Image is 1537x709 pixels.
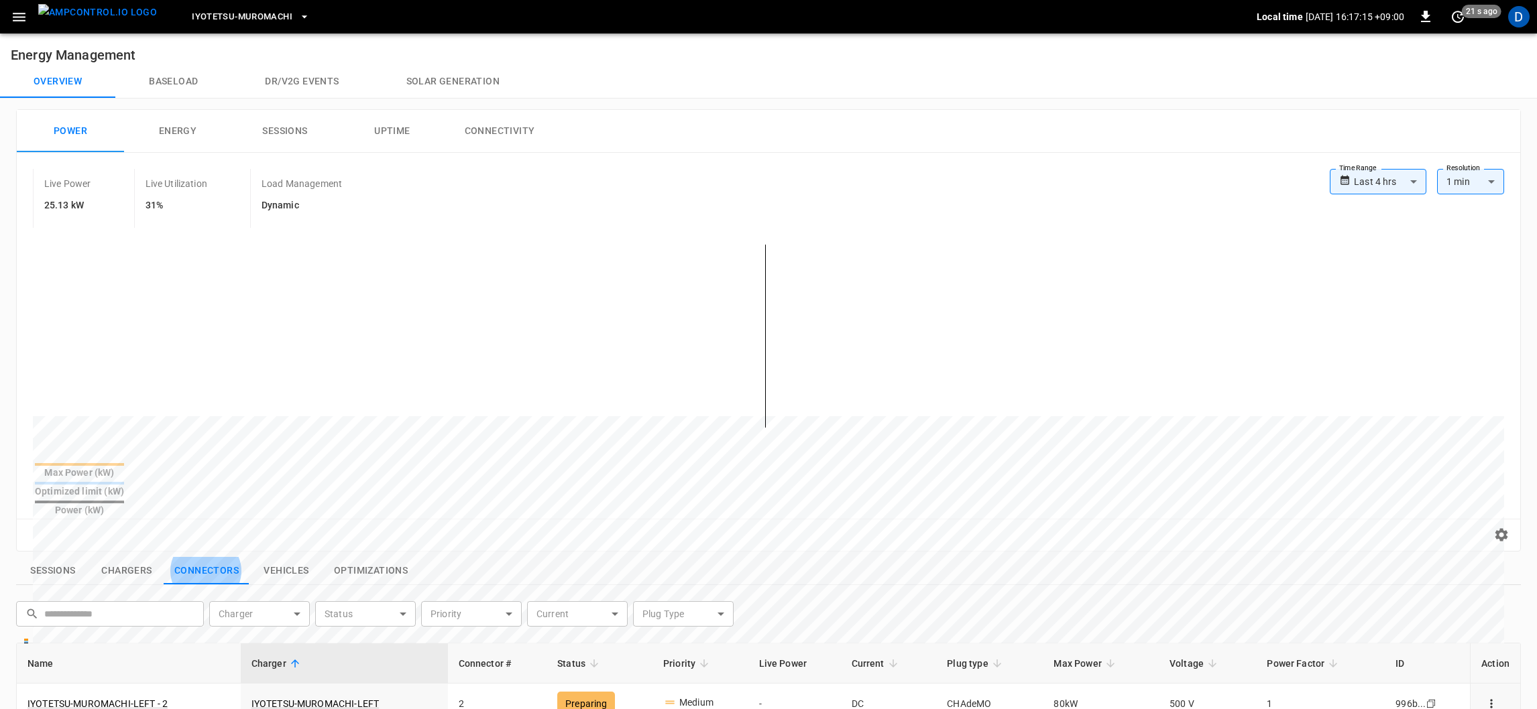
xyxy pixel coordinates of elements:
span: Power Factor [1267,655,1342,671]
span: Status [557,655,603,671]
button: show latest charge points [90,557,164,585]
h6: 25.13 kW [44,198,91,213]
th: Connector # [448,643,547,684]
span: Max Power [1054,655,1119,671]
span: Priority [663,655,713,671]
button: show latest vehicles [249,557,323,585]
button: Uptime [339,110,446,153]
span: Current [852,655,902,671]
img: ampcontrol.io logo [38,4,157,21]
span: 21 s ago [1462,5,1501,18]
label: Resolution [1446,163,1480,174]
p: [DATE] 16:17:15 +09:00 [1306,10,1404,23]
p: Live Power [44,177,91,190]
button: Baseload [115,66,231,98]
button: show latest optimizations [323,557,418,585]
button: Solar generation [373,66,533,98]
th: Action [1470,643,1520,684]
button: Connectivity [446,110,553,153]
p: Load Management [262,177,342,190]
p: Local time [1257,10,1303,23]
div: profile-icon [1508,6,1530,27]
button: Sessions [231,110,339,153]
label: Time Range [1339,163,1377,174]
button: Power [17,110,124,153]
p: Live Utilization [146,177,207,190]
button: Iyotetsu-Muromachi [186,4,315,30]
div: 1 min [1437,169,1504,194]
h6: Dynamic [262,198,342,213]
span: Plug type [947,655,1005,671]
div: Last 4 hrs [1354,169,1426,194]
button: set refresh interval [1447,6,1469,27]
button: Dr/V2G events [231,66,372,98]
span: Charger [251,655,304,671]
span: Iyotetsu-Muromachi [192,9,292,25]
th: Live Power [748,643,841,684]
button: show latest connectors [164,557,249,585]
span: Voltage [1170,655,1221,671]
th: ID [1385,643,1470,684]
button: Energy [124,110,231,153]
h6: 31% [146,198,207,213]
button: show latest sessions [16,557,90,585]
th: Name [17,643,241,684]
